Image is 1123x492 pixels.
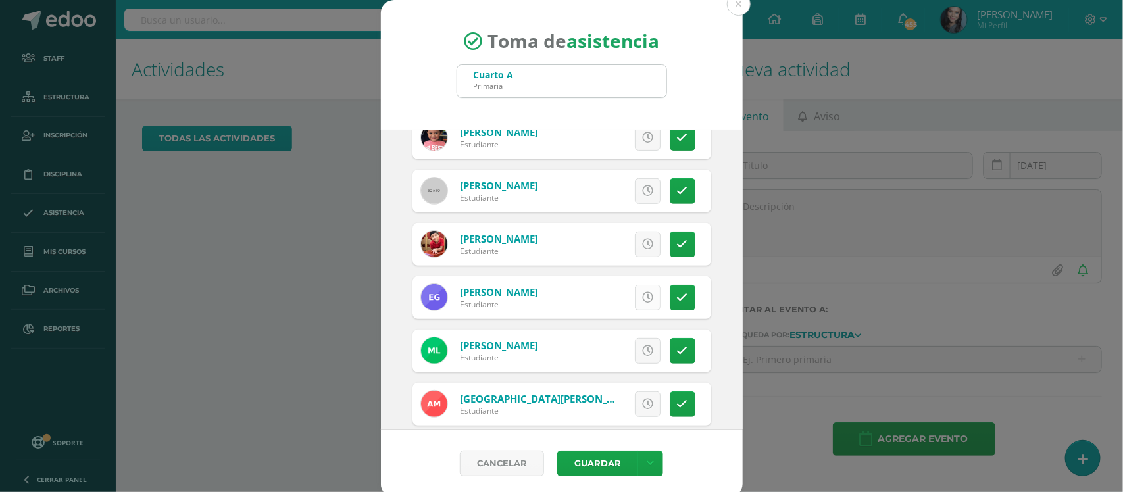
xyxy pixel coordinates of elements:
[460,405,618,416] div: Estudiante
[460,339,538,352] a: [PERSON_NAME]
[460,245,538,257] div: Estudiante
[421,337,447,364] img: fc8392b3447a3a6ab7ec8f779b7a2dae.png
[460,285,538,299] a: [PERSON_NAME]
[460,232,538,245] a: [PERSON_NAME]
[460,392,639,405] a: [GEOGRAPHIC_DATA][PERSON_NAME]
[557,451,637,476] button: Guardar
[487,29,659,54] span: Toma de
[421,231,447,257] img: aa409f0626dae4b9d5ed81ed72f51a24.png
[457,65,666,97] input: Busca un grado o sección aquí...
[474,81,514,91] div: Primaria
[460,126,538,139] a: [PERSON_NAME]
[421,124,447,151] img: d74030ebd2cfa3e623da8e36dffc24cf.png
[460,299,538,310] div: Estudiante
[566,29,659,54] strong: asistencia
[474,68,514,81] div: Cuarto A
[421,178,447,204] img: 60x60
[460,451,544,476] a: Cancelar
[421,284,447,310] img: 040203c777f48d7b92dc197f9a831a15.png
[460,192,538,203] div: Estudiante
[421,391,447,417] img: 4e85eca93112c2552b07d90e18019dc1.png
[460,179,538,192] a: [PERSON_NAME]
[460,352,538,363] div: Estudiante
[460,139,538,150] div: Estudiante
